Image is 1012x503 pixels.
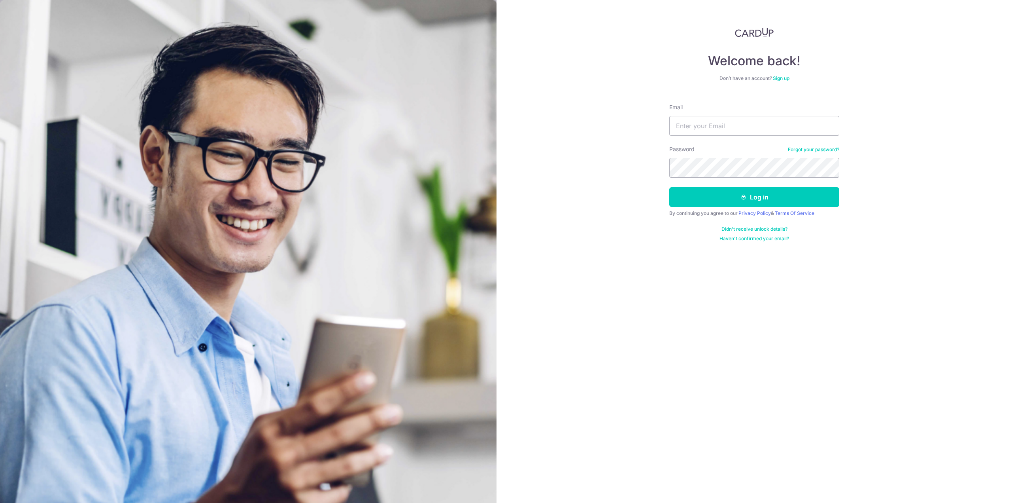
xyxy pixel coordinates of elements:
[669,116,839,136] input: Enter your Email
[788,146,839,153] a: Forgot your password?
[719,235,789,242] a: Haven't confirmed your email?
[669,53,839,69] h4: Welcome back!
[721,226,787,232] a: Didn't receive unlock details?
[669,75,839,82] div: Don’t have an account?
[669,145,695,153] label: Password
[773,75,789,81] a: Sign up
[775,210,814,216] a: Terms Of Service
[669,103,683,111] label: Email
[669,210,839,216] div: By continuing you agree to our &
[669,187,839,207] button: Log in
[738,210,771,216] a: Privacy Policy
[735,28,774,37] img: CardUp Logo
